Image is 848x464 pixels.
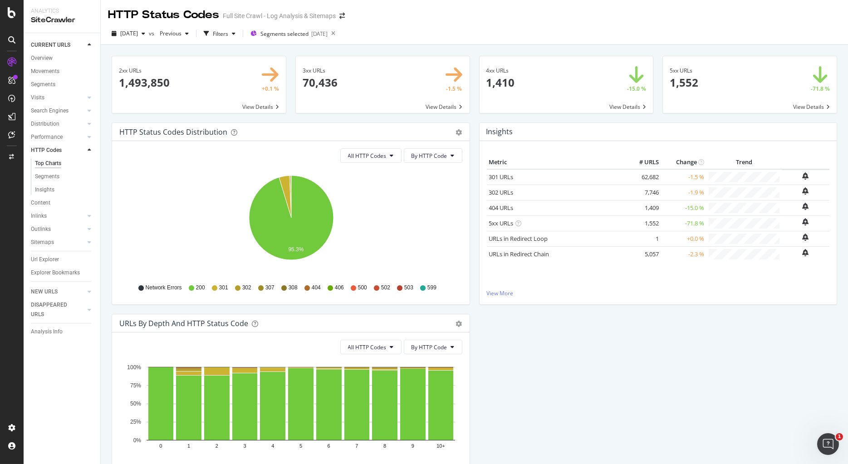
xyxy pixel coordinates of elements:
a: Analysis Info [31,327,94,337]
div: arrow-right-arrow-left [339,13,345,19]
button: All HTTP Codes [340,340,402,354]
a: 301 URLs [489,173,514,181]
text: 25% [130,419,141,425]
span: vs [149,29,156,37]
a: URLs in Redirect Chain [489,250,549,258]
span: Previous [156,29,181,37]
div: bell-plus [803,172,809,180]
td: 7,746 [625,185,661,200]
button: Filters [200,26,239,41]
div: Inlinks [31,211,47,221]
div: Performance [31,132,63,142]
button: Segments selected[DATE] [247,26,328,41]
th: Change [661,156,706,169]
text: 10+ [436,444,445,449]
text: 7 [355,444,358,449]
span: By HTTP Code [412,152,447,160]
div: HTTP Status Codes Distribution [119,127,227,137]
div: Segments [35,172,59,181]
div: bell-plus [803,187,809,195]
iframe: Intercom live chat [817,433,839,455]
div: Url Explorer [31,255,59,264]
span: 1 [836,433,843,440]
text: 50% [130,401,141,407]
span: 307 [265,284,274,292]
span: 2025 Aug. 12th [120,29,138,37]
div: Analytics [31,7,93,15]
div: Sitemaps [31,238,54,247]
a: Performance [31,132,85,142]
span: Segments selected [260,30,309,38]
div: Overview [31,54,53,63]
div: Distribution [31,119,59,129]
td: -1.5 % [661,169,706,185]
div: Filters [213,30,228,38]
span: 599 [427,284,436,292]
span: All HTTP Codes [348,152,387,160]
a: Url Explorer [31,255,94,264]
text: 2 [216,444,218,449]
div: CURRENT URLS [31,40,70,50]
a: URLs in Redirect Loop [489,234,548,243]
div: gear [456,321,462,327]
a: View More [487,289,830,297]
button: [DATE] [108,26,149,41]
div: Segments [31,80,55,89]
button: All HTTP Codes [340,148,402,163]
div: NEW URLS [31,287,58,297]
div: Top Charts [35,159,61,168]
svg: A chart. [119,170,462,275]
a: Overview [31,54,94,63]
span: 200 [196,284,205,292]
a: NEW URLS [31,287,85,297]
a: Insights [35,185,94,195]
text: 8 [383,444,386,449]
text: 9 [412,444,414,449]
span: By HTTP Code [412,343,447,351]
a: Explorer Bookmarks [31,268,94,278]
a: 404 URLs [489,204,514,212]
a: Top Charts [35,159,94,168]
div: bell-plus [803,218,809,225]
text: 0 [159,444,162,449]
div: bell-plus [803,249,809,256]
td: -2.3 % [661,246,706,261]
a: Search Engines [31,106,85,116]
div: Full Site Crawl - Log Analysis & Sitemaps [223,11,336,20]
a: Visits [31,93,85,103]
a: HTTP Codes [31,146,85,155]
span: All HTTP Codes [348,343,387,351]
a: Segments [35,172,94,181]
td: +0.0 % [661,231,706,246]
span: 404 [312,284,321,292]
span: 301 [219,284,228,292]
div: Insights [35,185,54,195]
text: 75% [130,382,141,389]
text: 0% [133,437,142,444]
div: SiteCrawler [31,15,93,25]
div: DISAPPEARED URLS [31,300,77,319]
td: 1,409 [625,200,661,215]
div: HTTP Status Codes [108,7,219,23]
text: 5 [299,444,302,449]
div: HTTP Codes [31,146,62,155]
div: Explorer Bookmarks [31,268,80,278]
button: Previous [156,26,192,41]
span: 500 [358,284,367,292]
text: 1 [187,444,190,449]
a: Inlinks [31,211,85,221]
text: 95.3% [288,247,304,253]
div: bell-plus [803,203,809,210]
div: Analysis Info [31,327,63,337]
td: 1 [625,231,661,246]
div: Outlinks [31,225,51,234]
div: Search Engines [31,106,69,116]
span: 503 [404,284,413,292]
a: 302 URLs [489,188,514,196]
text: 6 [328,444,330,449]
th: Metric [487,156,625,169]
a: Sitemaps [31,238,85,247]
h4: Insights [486,126,513,138]
div: Visits [31,93,44,103]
